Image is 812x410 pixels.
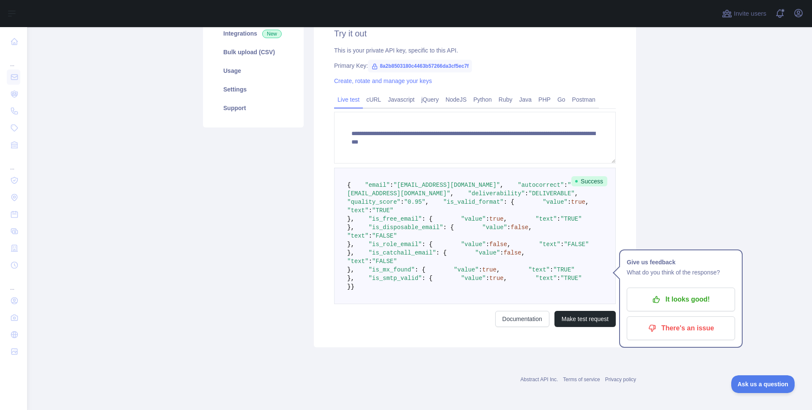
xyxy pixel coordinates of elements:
[557,216,560,222] span: :
[553,266,574,273] span: "TRUE"
[563,377,600,382] a: Terms of service
[504,249,521,256] span: false
[418,93,442,106] a: jQuery
[213,99,294,117] a: Support
[368,258,372,265] span: :
[334,61,616,70] div: Primary Key:
[489,241,507,248] span: false
[731,375,795,393] iframe: Toggle Customer Support
[461,216,486,222] span: "value"
[384,93,418,106] a: Javascript
[347,249,354,256] span: },
[461,241,486,248] span: "value"
[539,241,560,248] span: "text"
[504,216,507,222] span: ,
[368,224,443,231] span: "is_disposable_email"
[550,266,553,273] span: :
[368,60,472,72] span: 8a2b8503180c4463b57266da3cf5ec7f
[529,266,550,273] span: "text"
[454,266,479,273] span: "value"
[557,275,560,282] span: :
[482,224,507,231] span: "value"
[334,46,616,55] div: This is your private API key, specific to this API.
[334,78,432,84] a: Create, rotate and manage your keys
[627,316,735,340] button: There's an issue
[482,266,497,273] span: true
[368,241,422,248] span: "is_role_email"
[443,224,454,231] span: : {
[489,275,504,282] span: true
[575,190,578,197] span: ,
[347,241,354,248] span: },
[486,275,489,282] span: :
[422,275,432,282] span: : {
[347,207,368,214] span: "text"
[363,93,384,106] a: cURL
[368,266,414,273] span: "is_mx_found"
[368,233,372,239] span: :
[560,216,582,222] span: "TRUE"
[347,258,368,265] span: "text"
[633,292,729,307] p: It looks good!
[390,182,393,188] span: :
[470,93,495,106] a: Python
[568,199,571,205] span: :
[627,257,735,267] h1: Give us feedback
[404,199,425,205] span: "0.95"
[720,7,768,20] button: Invite users
[425,199,429,205] span: ,
[443,199,504,205] span: "is_valid_format"
[368,207,372,214] span: :
[571,176,607,186] span: Success
[554,311,616,327] button: Make test request
[627,288,735,311] button: It looks good!
[554,93,569,106] a: Go
[479,266,482,273] span: :
[521,377,558,382] a: Abstract API Inc.
[511,224,529,231] span: false
[486,241,489,248] span: :
[535,275,557,282] span: "text"
[516,93,535,106] a: Java
[486,216,489,222] span: :
[504,199,514,205] span: : {
[500,182,503,188] span: ,
[495,93,516,106] a: Ruby
[507,241,510,248] span: ,
[564,241,589,248] span: "FALSE"
[334,28,616,39] h2: Try it out
[500,249,503,256] span: :
[213,24,294,43] a: Integrations New
[347,216,354,222] span: },
[213,43,294,61] a: Bulk upload (CSV)
[415,266,425,273] span: : {
[489,216,504,222] span: true
[507,224,510,231] span: :
[605,377,636,382] a: Privacy policy
[633,321,729,335] p: There's an issue
[569,93,599,106] a: Postman
[347,233,368,239] span: "text"
[7,51,20,68] div: ...
[734,9,766,19] span: Invite users
[564,182,568,188] span: :
[393,182,500,188] span: "[EMAIL_ADDRESS][DOMAIN_NAME]"
[365,182,390,188] span: "email"
[535,216,557,222] span: "text"
[334,93,363,106] a: Live test
[347,275,354,282] span: },
[560,275,582,282] span: "TRUE"
[368,275,422,282] span: "is_smtp_valid"
[468,190,525,197] span: "deliverability"
[262,30,282,38] span: New
[450,190,454,197] span: ,
[372,233,397,239] span: "FALSE"
[461,275,486,282] span: "value"
[368,216,422,222] span: "is_free_email"
[7,154,20,171] div: ...
[213,61,294,80] a: Usage
[571,199,585,205] span: true
[535,93,554,106] a: PHP
[495,311,549,327] a: Documentation
[422,216,432,222] span: : {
